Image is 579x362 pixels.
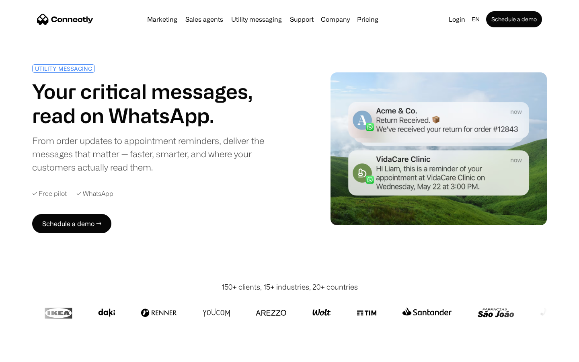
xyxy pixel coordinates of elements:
aside: Language selected: English [8,347,48,359]
a: Schedule a demo [486,11,542,27]
a: Login [446,14,468,25]
a: Sales agents [182,16,226,23]
div: 150+ clients, 15+ industries, 20+ countries [222,282,358,292]
div: UTILITY MESSAGING [35,66,92,72]
div: en [472,14,480,25]
div: Company [321,14,350,25]
a: Utility messaging [228,16,285,23]
div: ✓ WhatsApp [76,190,113,197]
a: Schedule a demo → [32,214,111,233]
div: From order updates to appointment reminders, deliver the messages that matter — faster, smarter, ... [32,134,286,174]
a: Pricing [354,16,382,23]
div: en [468,14,485,25]
ul: Language list [16,348,48,359]
div: ✓ Free pilot [32,190,67,197]
a: home [37,13,93,25]
div: Company [318,14,352,25]
a: Support [287,16,317,23]
h1: Your critical messages, read on WhatsApp. [32,79,286,128]
a: Marketing [144,16,181,23]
